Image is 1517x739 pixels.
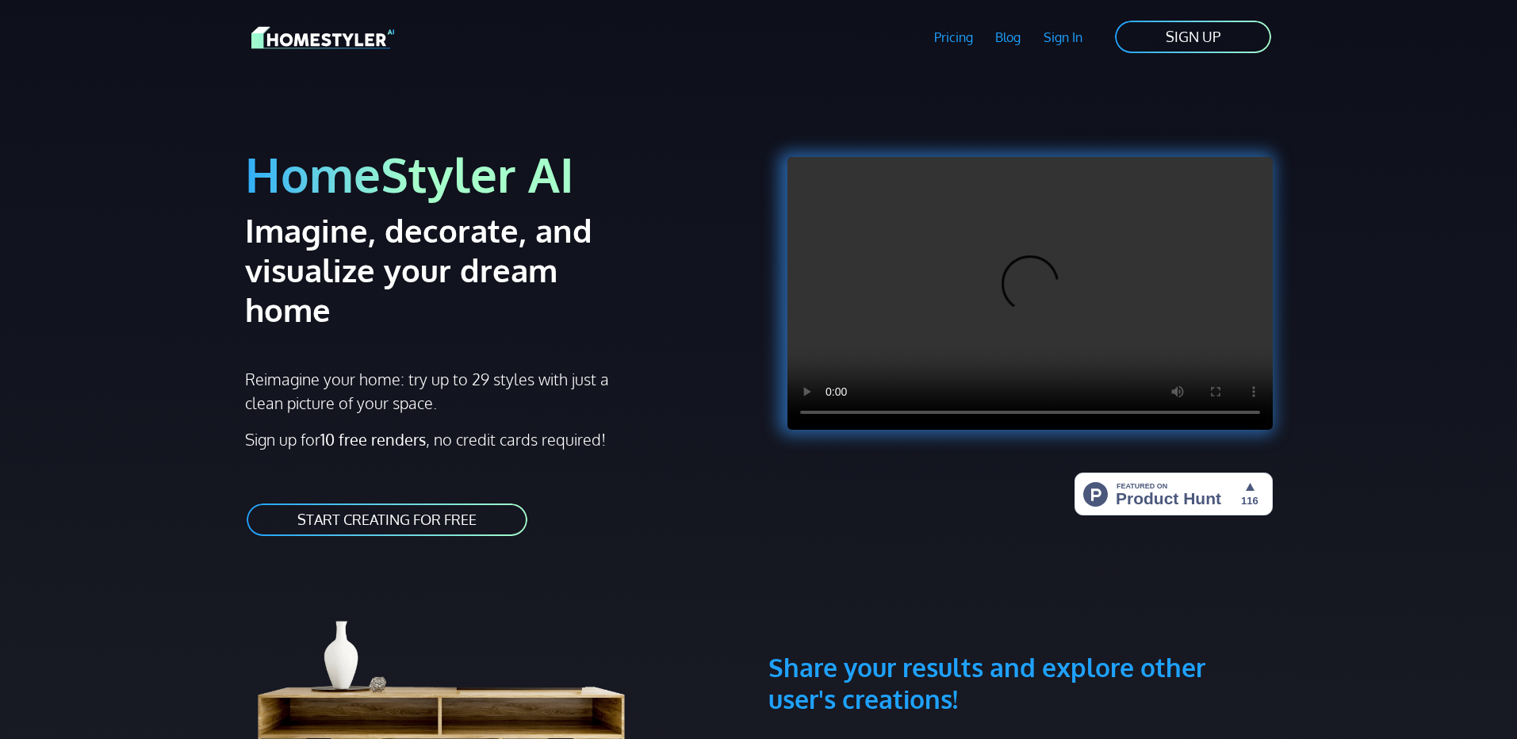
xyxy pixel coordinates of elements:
a: Blog [984,19,1032,56]
h2: Imagine, decorate, and visualize your dream home [245,210,649,329]
h3: Share your results and explore other user's creations! [768,576,1273,715]
a: SIGN UP [1113,19,1273,55]
p: Sign up for , no credit cards required! [245,427,749,451]
p: Reimagine your home: try up to 29 styles with just a clean picture of your space. [245,367,623,415]
img: HomeStyler AI logo [251,24,394,52]
h1: HomeStyler AI [245,144,749,204]
a: Sign In [1032,19,1094,56]
a: Pricing [922,19,984,56]
img: HomeStyler AI - Interior Design Made Easy: One Click to Your Dream Home | Product Hunt [1075,473,1273,515]
strong: 10 free renders [320,429,426,450]
a: START CREATING FOR FREE [245,502,529,538]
